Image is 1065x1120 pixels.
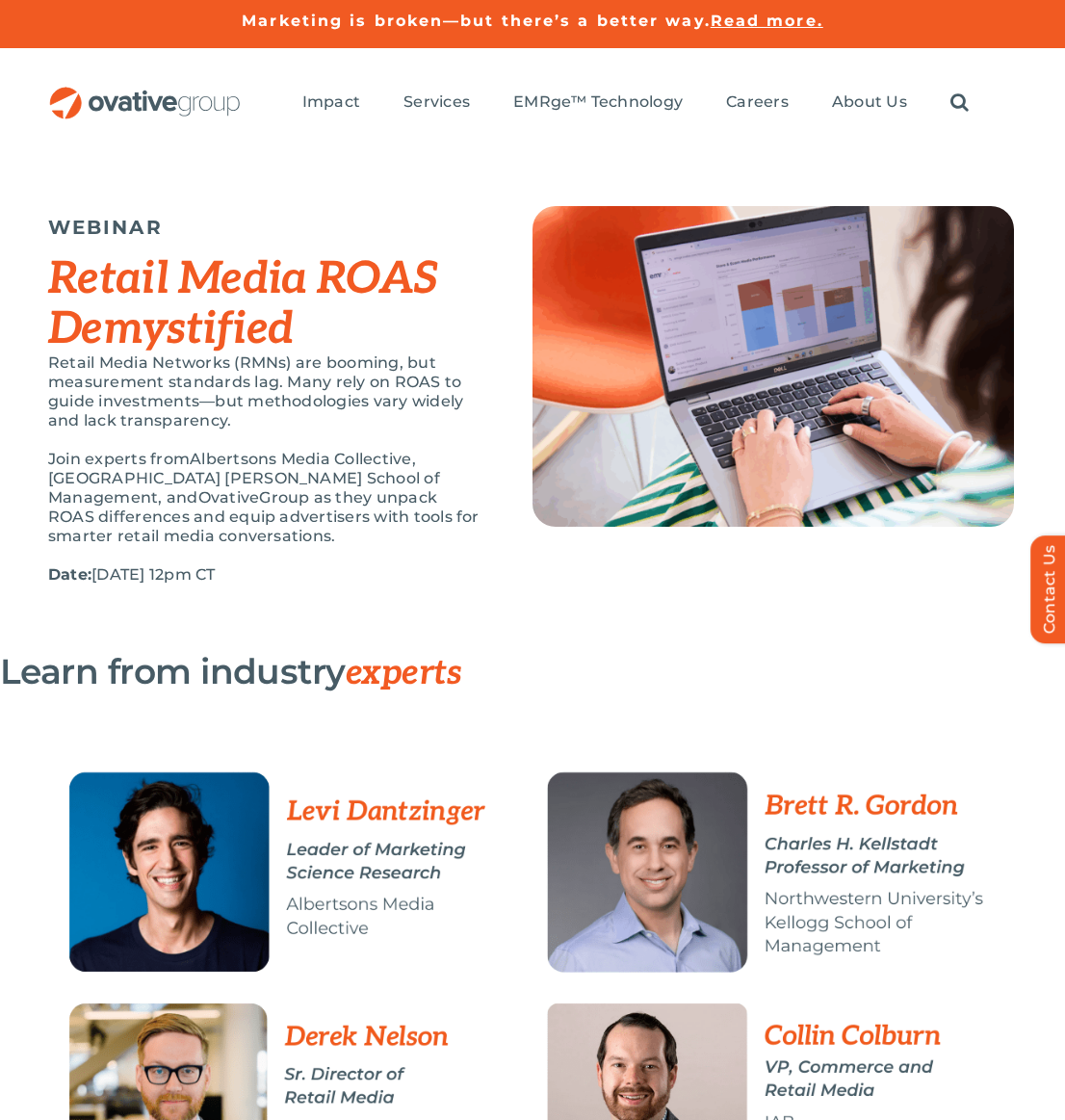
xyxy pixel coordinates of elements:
[726,92,789,112] span: Careers
[711,12,823,30] a: Read more.
[302,92,360,112] span: Impact
[48,353,484,430] p: Retail Media Networks (RMNs) are booming, but measurement standards lag. Many rely on ROAS to gui...
[48,565,91,584] strong: Date:
[48,565,484,585] p: [DATE] 12pm CT
[832,92,907,112] span: About Us
[403,92,470,112] span: Services
[242,12,711,30] a: Marketing is broken—but there’s a better way.
[48,450,440,507] span: Albertsons Media Collective, [GEOGRAPHIC_DATA] [PERSON_NAME] School of Management, and
[302,72,969,134] nav: Menu
[513,92,683,112] span: EMRge™ Technology
[403,92,470,114] a: Services
[48,252,437,356] em: Retail Media ROAS Demystified
[48,216,484,239] h5: WEBINAR
[198,488,260,507] span: Ovative
[513,92,683,114] a: EMRge™ Technology
[726,92,789,114] a: Careers
[832,92,907,114] a: About Us
[532,206,1014,527] img: Top Image (2)
[48,85,242,103] a: OG_Full_horizontal_RGB
[48,488,480,545] span: Group as they unpack ROAS differences and equip advertisers with tools for smarter retail media c...
[346,652,461,694] span: experts
[950,92,969,114] a: Search
[302,92,360,114] a: Impact
[48,450,484,546] p: Join experts from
